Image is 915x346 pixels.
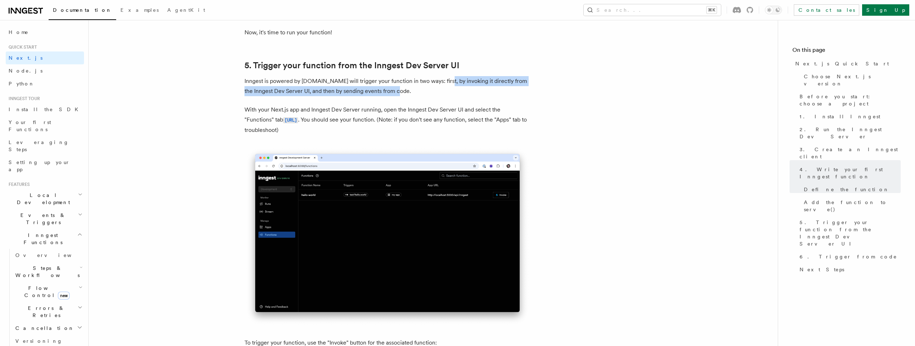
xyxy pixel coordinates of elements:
span: Setting up your app [9,159,70,172]
span: Documentation [53,7,112,13]
a: Next Steps [797,263,901,276]
a: 2. Run the Inngest Dev Server [797,123,901,143]
a: Contact sales [794,4,859,16]
a: Overview [13,249,84,262]
span: Inngest tour [6,96,40,102]
a: 5. Trigger your function from the Inngest Dev Server UI [797,216,901,250]
span: 4. Write your first Inngest function [800,166,901,180]
span: Home [9,29,29,36]
a: Before you start: choose a project [797,90,901,110]
a: Documentation [49,2,116,20]
button: Local Development [6,189,84,209]
span: Steps & Workflows [13,265,80,279]
a: Examples [116,2,163,19]
span: Next Steps [800,266,844,273]
button: Events & Triggers [6,209,84,229]
a: Leveraging Steps [6,136,84,156]
span: 5. Trigger your function from the Inngest Dev Server UI [800,219,901,247]
span: Examples [120,7,159,13]
span: Add the function to serve() [804,199,901,213]
a: Home [6,26,84,39]
span: Node.js [9,68,43,74]
a: Define the function [801,183,901,196]
span: Errors & Retries [13,305,78,319]
span: Next.js [9,55,43,61]
button: Steps & Workflows [13,262,84,282]
span: AgentKit [167,7,205,13]
span: 6. Trigger from code [800,253,897,260]
span: Local Development [6,192,78,206]
a: Python [6,77,84,90]
span: Quick start [6,44,37,50]
a: Choose Next.js version [801,70,901,90]
span: 3. Create an Inngest client [800,146,901,160]
span: Events & Triggers [6,212,78,226]
span: 2. Run the Inngest Dev Server [800,126,901,140]
img: Inngest Dev Server web interface's functions tab with functions listed [244,147,530,326]
span: Leveraging Steps [9,139,69,152]
a: 3. Create an Inngest client [797,143,901,163]
span: Features [6,182,30,187]
p: Now, it's time to run your function! [244,28,530,38]
kbd: ⌘K [707,6,717,14]
span: Overview [15,252,89,258]
button: Flow Controlnew [13,282,84,302]
button: Inngest Functions [6,229,84,249]
a: Setting up your app [6,156,84,176]
span: Python [9,81,35,86]
span: Your first Functions [9,119,51,132]
p: With your Next.js app and Inngest Dev Server running, open the Inngest Dev Server UI and select t... [244,105,530,135]
span: Before you start: choose a project [800,93,901,107]
button: Toggle dark mode [765,6,782,14]
span: new [58,292,70,300]
button: Search...⌘K [584,4,721,16]
p: Inngest is powered by [DOMAIN_NAME] will trigger your function in two ways: first, by invoking it... [244,76,530,96]
a: Next.js Quick Start [792,57,901,70]
span: Define the function [804,186,889,193]
span: Next.js Quick Start [795,60,889,67]
a: Next.js [6,51,84,64]
span: Cancellation [13,325,74,332]
a: 1. Install Inngest [797,110,901,123]
a: Your first Functions [6,116,84,136]
button: Errors & Retries [13,302,84,322]
a: Node.js [6,64,84,77]
a: 5. Trigger your function from the Inngest Dev Server UI [244,60,459,70]
span: Choose Next.js version [804,73,901,87]
code: [URL] [283,117,298,123]
a: Sign Up [862,4,909,16]
button: Cancellation [13,322,84,335]
a: Install the SDK [6,103,84,116]
span: Flow Control [13,285,79,299]
h4: On this page [792,46,901,57]
a: 6. Trigger from code [797,250,901,263]
span: Install the SDK [9,107,83,112]
span: Inngest Functions [6,232,77,246]
a: 4. Write your first Inngest function [797,163,901,183]
a: AgentKit [163,2,209,19]
a: [URL] [283,116,298,123]
a: Add the function to serve() [801,196,901,216]
span: 1. Install Inngest [800,113,880,120]
span: Versioning [15,338,63,344]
